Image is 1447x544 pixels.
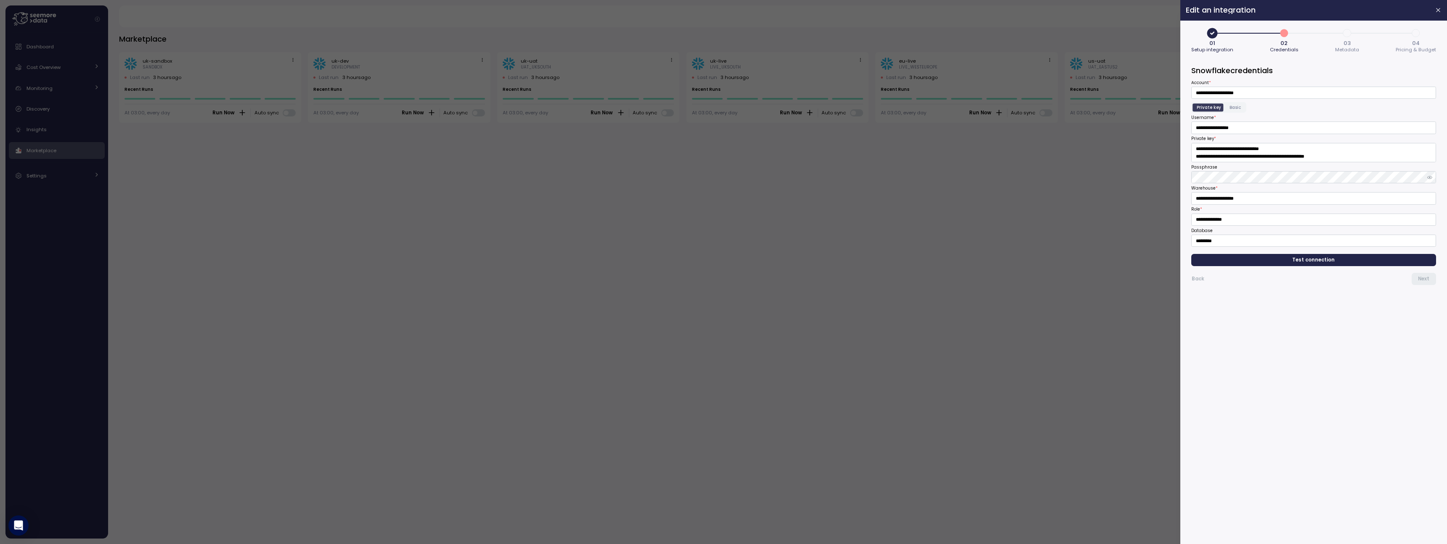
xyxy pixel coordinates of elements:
[1191,26,1233,54] button: 01Setup integration
[1209,40,1215,46] span: 01
[1396,26,1436,54] button: 404Pricing & Budget
[1293,254,1335,266] span: Test connection
[1335,26,1359,54] button: 303Metadata
[1412,40,1420,46] span: 04
[8,515,29,536] div: Open Intercom Messenger
[1335,48,1359,52] span: Metadata
[1186,6,1428,14] h2: Edit an integration
[1270,48,1299,52] span: Credentials
[1340,26,1354,40] span: 3
[1281,40,1288,46] span: 02
[1270,26,1299,54] button: 202Credentials
[1412,273,1436,285] button: Next
[1396,48,1436,52] span: Pricing & Budget
[1277,26,1291,40] span: 2
[1191,48,1233,52] span: Setup integration
[1191,254,1436,266] button: Test connection
[1409,26,1423,40] span: 4
[1192,273,1204,285] span: Back
[1191,65,1436,76] h3: Snowflake credentials
[1344,40,1351,46] span: 03
[1230,104,1241,111] span: Basic
[1418,273,1429,285] span: Next
[1197,104,1221,111] span: Private key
